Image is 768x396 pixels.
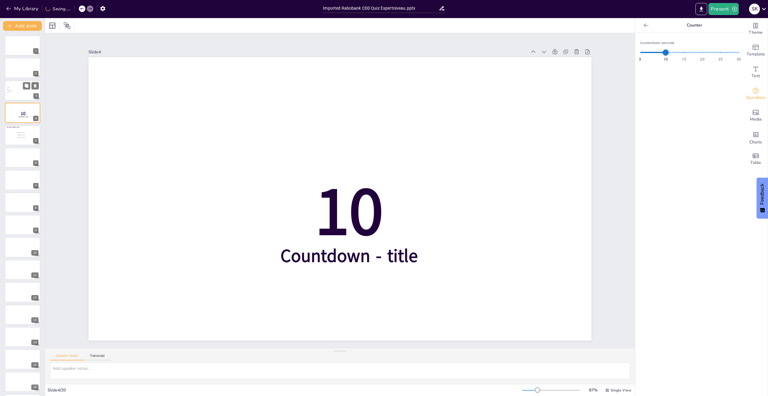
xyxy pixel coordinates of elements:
[33,71,39,76] div: 2
[757,178,768,218] button: Feedback - Show survey
[751,73,760,79] span: Text
[744,127,768,148] div: Add charts and graphs
[682,57,686,62] span: 15
[84,354,111,360] button: Transcript
[33,93,39,99] div: 3
[744,105,768,127] div: Add images, graphics, shapes or video
[744,40,768,61] div: Add ready made slides
[586,387,600,393] div: 87 %
[737,57,741,62] span: 30
[88,49,526,55] div: Slide 4
[750,159,761,166] span: Table
[749,3,760,15] button: S K
[760,184,765,205] span: Feedback
[639,57,641,62] span: 3
[33,138,39,143] div: 5
[611,388,631,393] span: Single View
[63,22,71,29] span: Position
[5,170,40,190] div: 7
[31,362,39,368] div: 15
[8,92,24,93] span: Wft
[33,160,39,166] div: 6
[280,244,418,268] span: Countdown - title
[18,132,35,133] span: [GEOGRAPHIC_DATA]
[651,18,738,33] p: Counter
[8,89,24,90] span: Wwft
[18,137,35,138] span: [GEOGRAPHIC_DATA]
[5,349,40,369] div: 15
[31,250,39,256] div: 10
[746,94,766,101] span: Questions
[31,295,39,300] div: 12
[5,193,40,212] div: 8
[5,36,40,55] div: 1
[744,18,768,40] div: Change the overall theme
[18,116,28,118] span: Countdown - title
[5,305,40,325] div: 13
[5,282,40,302] div: 12
[31,340,39,345] div: 14
[5,125,40,145] div: 5
[744,61,768,83] div: Add text boxes
[5,215,40,235] div: 9
[5,103,40,123] div: 4
[31,385,39,390] div: 16
[744,148,768,170] div: Add a table
[23,82,30,89] button: Duplicate Slide
[5,237,40,257] div: 10
[33,116,39,121] div: 4
[33,183,39,188] div: 7
[3,21,42,31] button: Add slide
[664,57,668,62] span: 10
[48,21,57,30] div: Layout
[21,110,26,117] span: 10
[5,148,40,168] div: 6
[7,126,20,128] span: Ask your question here...
[45,6,71,12] div: Saving......
[5,372,40,392] div: 16
[323,4,438,13] input: Insert title
[31,317,39,323] div: 13
[750,116,762,123] span: Media
[33,228,39,233] div: 9
[700,57,704,62] span: 20
[50,354,84,360] button: Speaker Notes
[708,3,739,15] button: Present
[749,29,763,36] span: Theme
[315,165,383,257] span: 10
[718,57,723,62] span: 25
[695,3,707,15] button: Export to PowerPoint
[5,80,41,101] div: 3
[749,139,762,146] span: Charts
[5,327,40,347] div: 14
[5,58,40,78] div: 2
[5,4,41,14] button: My Library
[747,51,765,58] span: Template
[640,40,739,46] span: Counterdown seconds
[749,4,760,14] div: S K
[33,48,39,54] div: 1
[8,90,24,91] span: Sanctiewet 1977
[5,260,40,280] div: 11
[31,272,39,278] div: 11
[32,82,39,89] button: Delete Slide
[8,87,24,88] span: GDRP
[48,387,522,393] div: Slide 4 / 20
[744,83,768,105] div: Get real-time input from your audience
[33,205,39,211] div: 8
